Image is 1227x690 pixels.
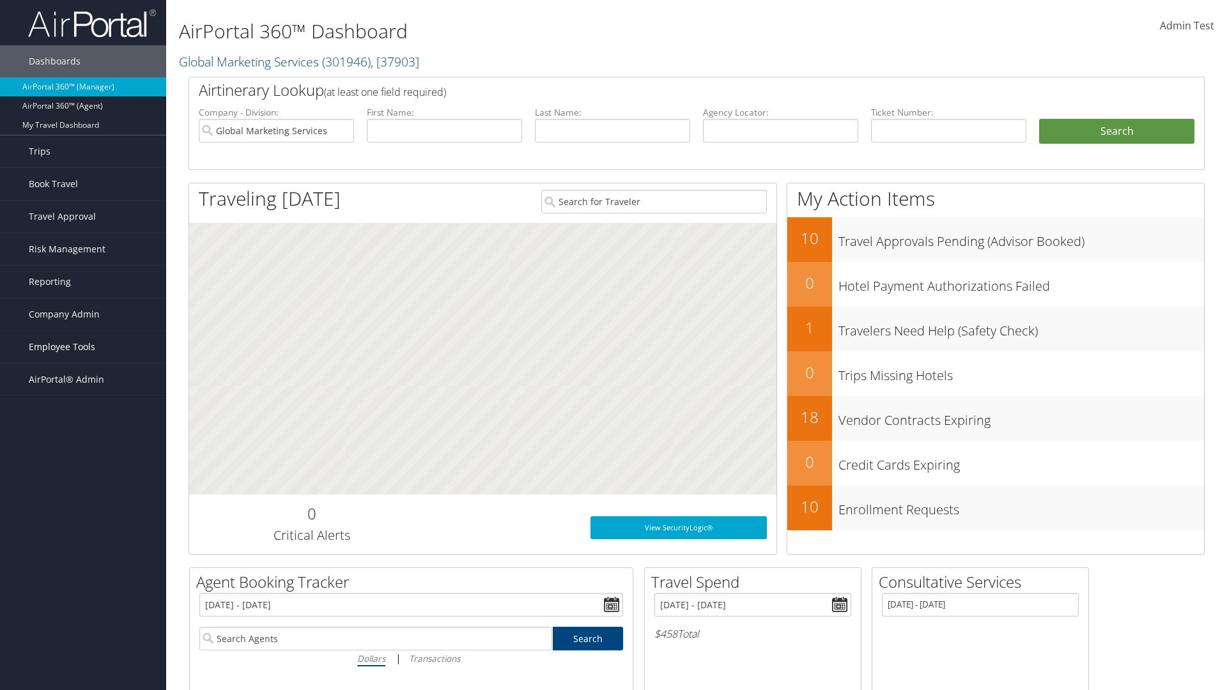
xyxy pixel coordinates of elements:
[654,627,851,641] h6: Total
[838,316,1204,340] h3: Travelers Need Help (Safety Check)
[838,360,1204,385] h3: Trips Missing Hotels
[871,106,1026,119] label: Ticket Number:
[199,185,341,212] h1: Traveling [DATE]
[29,298,100,330] span: Company Admin
[787,486,1204,530] a: 10Enrollment Requests
[787,217,1204,262] a: 10Travel Approvals Pending (Advisor Booked)
[553,627,624,650] a: Search
[322,53,371,70] span: ( 301946 )
[787,317,832,339] h2: 1
[199,106,354,119] label: Company - Division:
[1039,119,1194,144] button: Search
[535,106,690,119] label: Last Name:
[787,227,832,249] h2: 10
[787,272,832,294] h2: 0
[199,526,424,544] h3: Critical Alerts
[838,226,1204,250] h3: Travel Approvals Pending (Advisor Booked)
[787,441,1204,486] a: 0Credit Cards Expiring
[199,503,424,525] h2: 0
[838,494,1204,519] h3: Enrollment Requests
[179,18,869,45] h1: AirPortal 360™ Dashboard
[196,571,633,593] h2: Agent Booking Tracker
[371,53,419,70] span: , [ 37903 ]
[787,406,832,428] h2: 18
[787,351,1204,396] a: 0Trips Missing Hotels
[199,627,552,650] input: Search Agents
[199,650,623,666] div: |
[29,168,78,200] span: Book Travel
[199,79,1110,101] h2: Airtinerary Lookup
[29,364,104,395] span: AirPortal® Admin
[367,106,522,119] label: First Name:
[838,405,1204,429] h3: Vendor Contracts Expiring
[651,571,861,593] h2: Travel Spend
[590,516,767,539] a: View SecurityLogic®
[838,450,1204,474] h3: Credit Cards Expiring
[787,451,832,473] h2: 0
[28,8,156,38] img: airportal-logo.png
[29,201,96,233] span: Travel Approval
[29,331,95,363] span: Employee Tools
[787,307,1204,351] a: 1Travelers Need Help (Safety Check)
[409,652,460,664] i: Transactions
[541,190,767,213] input: Search for Traveler
[703,106,858,119] label: Agency Locator:
[1160,6,1214,46] a: Admin Test
[787,262,1204,307] a: 0Hotel Payment Authorizations Failed
[787,396,1204,441] a: 18Vendor Contracts Expiring
[357,652,385,664] i: Dollars
[787,496,832,517] h2: 10
[838,271,1204,295] h3: Hotel Payment Authorizations Failed
[654,627,677,641] span: $458
[787,185,1204,212] h1: My Action Items
[324,85,446,99] span: (at least one field required)
[29,45,81,77] span: Dashboards
[879,571,1088,593] h2: Consultative Services
[29,233,105,265] span: Risk Management
[29,135,50,167] span: Trips
[29,266,71,298] span: Reporting
[1160,19,1214,33] span: Admin Test
[179,53,419,70] a: Global Marketing Services
[787,362,832,383] h2: 0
